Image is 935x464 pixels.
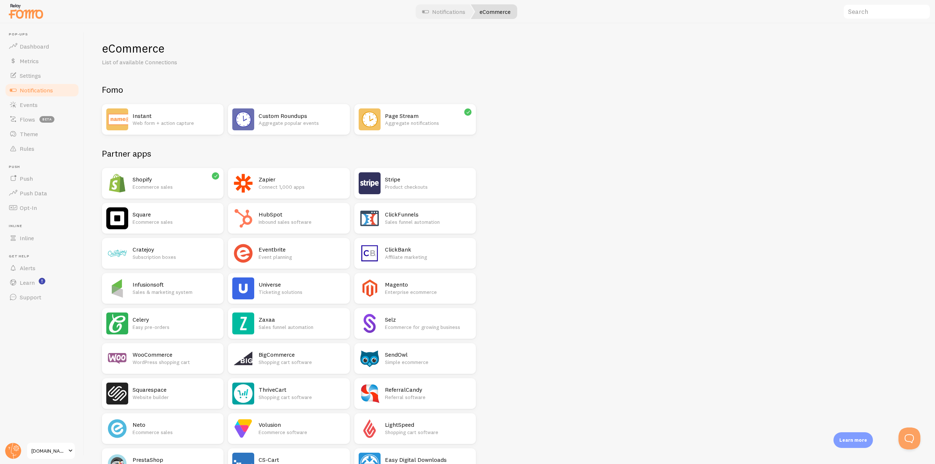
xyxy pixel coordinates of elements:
p: Aggregate notifications [385,119,472,127]
p: Easy pre-orders [133,323,219,331]
h2: Page Stream [385,112,472,120]
h2: Zaxaa [259,316,345,323]
span: Inline [20,234,34,242]
p: Referral software [385,394,472,401]
h2: WooCommerce [133,351,219,358]
a: Flows beta [4,112,80,127]
p: Product checkouts [385,183,472,191]
img: Universe [232,277,254,299]
img: Instant [106,108,128,130]
img: Shopify [106,172,128,194]
a: Support [4,290,80,304]
p: Simple ecommerce [385,358,472,366]
p: Affiliate marketing [385,253,472,261]
img: WooCommerce [106,348,128,369]
span: Rules [20,145,34,152]
p: Inbound sales software [259,218,345,226]
span: Metrics [20,57,39,65]
span: Opt-In [20,204,37,211]
a: Inline [4,231,80,245]
h2: BigCommerce [259,351,345,358]
span: Theme [20,130,38,138]
span: beta [39,116,54,123]
a: [DOMAIN_NAME] [26,442,76,460]
img: Squarespace [106,383,128,404]
img: fomo-relay-logo-orange.svg [8,2,44,20]
h2: Partner apps [102,148,476,159]
h2: Fomo [102,84,476,95]
img: Zapier [232,172,254,194]
img: Infusionsoft [106,277,128,299]
img: Neto [106,418,128,440]
p: Shopping cart software [259,358,345,366]
img: ThriveCart [232,383,254,404]
span: Alerts [20,264,35,272]
h2: Infusionsoft [133,281,219,288]
img: Stripe [359,172,381,194]
span: Notifications [20,87,53,94]
img: Volusion [232,418,254,440]
p: Shopping cart software [259,394,345,401]
h2: Stripe [385,176,472,183]
h2: Instant [133,112,219,120]
p: Connect 1,000 apps [259,183,345,191]
span: Push [9,165,80,169]
span: Flows [20,116,35,123]
h2: ThriveCart [259,386,345,394]
a: Learn [4,275,80,290]
p: Web form + action capture [133,119,219,127]
p: Website builder [133,394,219,401]
span: Dashboard [20,43,49,50]
p: Subscription boxes [133,253,219,261]
p: Sales funnel automation [259,323,345,331]
h2: Custom Roundups [259,112,345,120]
h2: Selz [385,316,472,323]
a: Notifications [4,83,80,97]
img: Page Stream [359,108,381,130]
h1: eCommerce [102,41,917,56]
p: Ecommerce for growing business [385,323,472,331]
span: Push Data [20,189,47,197]
span: Settings [20,72,41,79]
p: Ecommerce sales [133,183,219,191]
h2: SendOwl [385,351,472,358]
img: Cratejoy [106,242,128,264]
img: HubSpot [232,207,254,229]
a: Metrics [4,54,80,68]
span: Get Help [9,254,80,259]
a: Opt-In [4,200,80,215]
p: Enterprise ecommerce [385,288,472,296]
p: WordPress shopping cart [133,358,219,366]
iframe: Help Scout Beacon - Open [898,427,920,449]
img: Selz [359,312,381,334]
img: ClickBank [359,242,381,264]
h2: Universe [259,281,345,288]
h2: Celery [133,316,219,323]
a: Events [4,97,80,112]
span: Pop-ups [9,32,80,37]
img: ReferralCandy [359,383,381,404]
a: Theme [4,127,80,141]
img: Magento [359,277,381,299]
h2: Cratejoy [133,246,219,253]
img: Celery [106,312,128,334]
h2: Magento [385,281,472,288]
span: Inline [9,224,80,229]
p: Event planning [259,253,345,261]
h2: PrestaShop [133,456,219,464]
h2: Neto [133,421,219,429]
p: Shopping cart software [385,429,472,436]
img: Custom Roundups [232,108,254,130]
img: ClickFunnels [359,207,381,229]
img: Square [106,207,128,229]
div: Learn more [833,432,873,448]
h2: Easy Digital Downloads [385,456,472,464]
p: Aggregate popular events [259,119,345,127]
img: BigCommerce [232,348,254,369]
a: Rules [4,141,80,156]
p: Ecommerce sales [133,218,219,226]
h2: ClickBank [385,246,472,253]
h2: ReferralCandy [385,386,472,394]
h2: CS-Cart [259,456,345,464]
span: Push [20,175,33,182]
